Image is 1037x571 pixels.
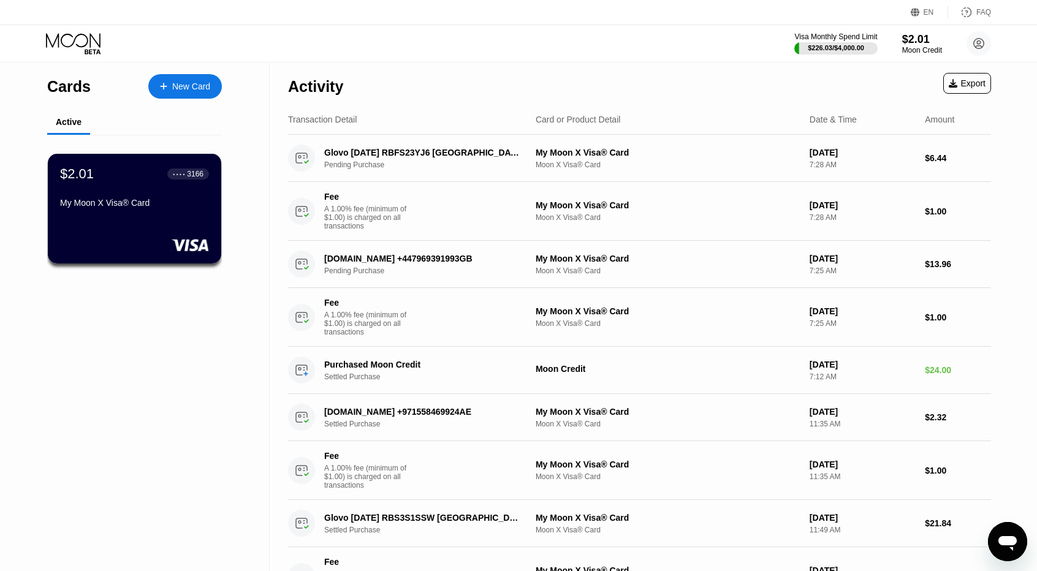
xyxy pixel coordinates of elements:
[810,360,915,369] div: [DATE]
[288,394,991,441] div: [DOMAIN_NAME] +971558469924AESettled PurchaseMy Moon X Visa® CardMoon X Visa® Card[DATE]11:35 AM$...
[536,200,800,210] div: My Moon X Visa® Card
[810,372,915,381] div: 7:12 AM
[948,6,991,18] div: FAQ
[536,115,621,124] div: Card or Product Detail
[324,205,416,230] div: A 1.00% fee (minimum of $1.00) is charged on all transactions
[536,306,800,316] div: My Moon X Visa® Card
[536,513,800,523] div: My Moon X Visa® Card
[288,115,357,124] div: Transaction Detail
[925,412,991,422] div: $2.32
[808,44,864,51] div: $226.03 / $4,000.00
[324,254,523,263] div: [DOMAIN_NAME] +447969391993GB
[288,78,343,96] div: Activity
[60,198,209,208] div: My Moon X Visa® Card
[324,161,538,169] div: Pending Purchase
[536,472,800,481] div: Moon X Visa® Card
[324,451,410,461] div: Fee
[324,557,410,567] div: Fee
[324,372,538,381] div: Settled Purchase
[324,420,538,428] div: Settled Purchase
[324,311,416,336] div: A 1.00% fee (minimum of $1.00) is charged on all transactions
[988,522,1027,561] iframe: Bouton de lancement de la fenêtre de messagerie
[324,192,410,202] div: Fee
[536,213,800,222] div: Moon X Visa® Card
[288,135,991,182] div: Glovo [DATE] RBFS23YJ6 [GEOGRAPHIC_DATA] ESPending PurchaseMy Moon X Visa® CardMoon X Visa® Card[...
[47,78,91,96] div: Cards
[324,464,416,490] div: A 1.00% fee (minimum of $1.00) is charged on all transactions
[810,459,915,469] div: [DATE]
[288,347,991,394] div: Purchased Moon CreditSettled PurchaseMoon Credit[DATE]7:12 AM$24.00
[324,298,410,308] div: Fee
[810,161,915,169] div: 7:28 AM
[173,172,185,176] div: ● ● ● ●
[288,500,991,547] div: Glovo [DATE] RBS3S1SSW [GEOGRAPHIC_DATA] ESSettled PurchaseMy Moon X Visa® CardMoon X Visa® Card[...
[56,117,82,127] div: Active
[288,441,991,500] div: FeeA 1.00% fee (minimum of $1.00) is charged on all transactionsMy Moon X Visa® CardMoon X Visa® ...
[976,8,991,17] div: FAQ
[536,459,800,469] div: My Moon X Visa® Card
[536,526,800,534] div: Moon X Visa® Card
[324,148,523,157] div: Glovo [DATE] RBFS23YJ6 [GEOGRAPHIC_DATA] ES
[810,407,915,417] div: [DATE]
[925,466,991,475] div: $1.00
[324,526,538,534] div: Settled Purchase
[924,8,934,17] div: EN
[902,33,942,55] div: $2.01Moon Credit
[902,33,942,46] div: $2.01
[288,182,991,241] div: FeeA 1.00% fee (minimum of $1.00) is charged on all transactionsMy Moon X Visa® CardMoon X Visa® ...
[925,312,991,322] div: $1.00
[536,319,800,328] div: Moon X Visa® Card
[810,420,915,428] div: 11:35 AM
[810,148,915,157] div: [DATE]
[810,115,857,124] div: Date & Time
[925,153,991,163] div: $6.44
[810,200,915,210] div: [DATE]
[536,420,800,428] div: Moon X Visa® Card
[536,364,800,374] div: Moon Credit
[810,472,915,481] div: 11:35 AM
[288,241,991,288] div: [DOMAIN_NAME] +447969391993GBPending PurchaseMy Moon X Visa® CardMoon X Visa® Card[DATE]7:25 AM$1...
[925,206,991,216] div: $1.00
[324,407,523,417] div: [DOMAIN_NAME] +971558469924AE
[810,254,915,263] div: [DATE]
[911,6,948,18] div: EN
[536,148,800,157] div: My Moon X Visa® Card
[902,46,942,55] div: Moon Credit
[172,81,210,92] div: New Card
[810,319,915,328] div: 7:25 AM
[536,161,800,169] div: Moon X Visa® Card
[794,32,877,55] div: Visa Monthly Spend Limit$226.03/$4,000.00
[810,267,915,275] div: 7:25 AM
[288,288,991,347] div: FeeA 1.00% fee (minimum of $1.00) is charged on all transactionsMy Moon X Visa® CardMoon X Visa® ...
[943,73,991,94] div: Export
[187,170,203,178] div: 3166
[810,306,915,316] div: [DATE]
[810,526,915,534] div: 11:49 AM
[324,267,538,275] div: Pending Purchase
[536,267,800,275] div: Moon X Visa® Card
[60,166,94,182] div: $2.01
[148,74,222,99] div: New Card
[949,78,986,88] div: Export
[536,407,800,417] div: My Moon X Visa® Card
[925,115,954,124] div: Amount
[925,259,991,269] div: $13.96
[810,213,915,222] div: 7:28 AM
[794,32,877,41] div: Visa Monthly Spend Limit
[925,365,991,375] div: $24.00
[925,518,991,528] div: $21.84
[324,360,523,369] div: Purchased Moon Credit
[324,513,523,523] div: Glovo [DATE] RBS3S1SSW [GEOGRAPHIC_DATA] ES
[810,513,915,523] div: [DATE]
[48,154,221,263] div: $2.01● ● ● ●3166My Moon X Visa® Card
[536,254,800,263] div: My Moon X Visa® Card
